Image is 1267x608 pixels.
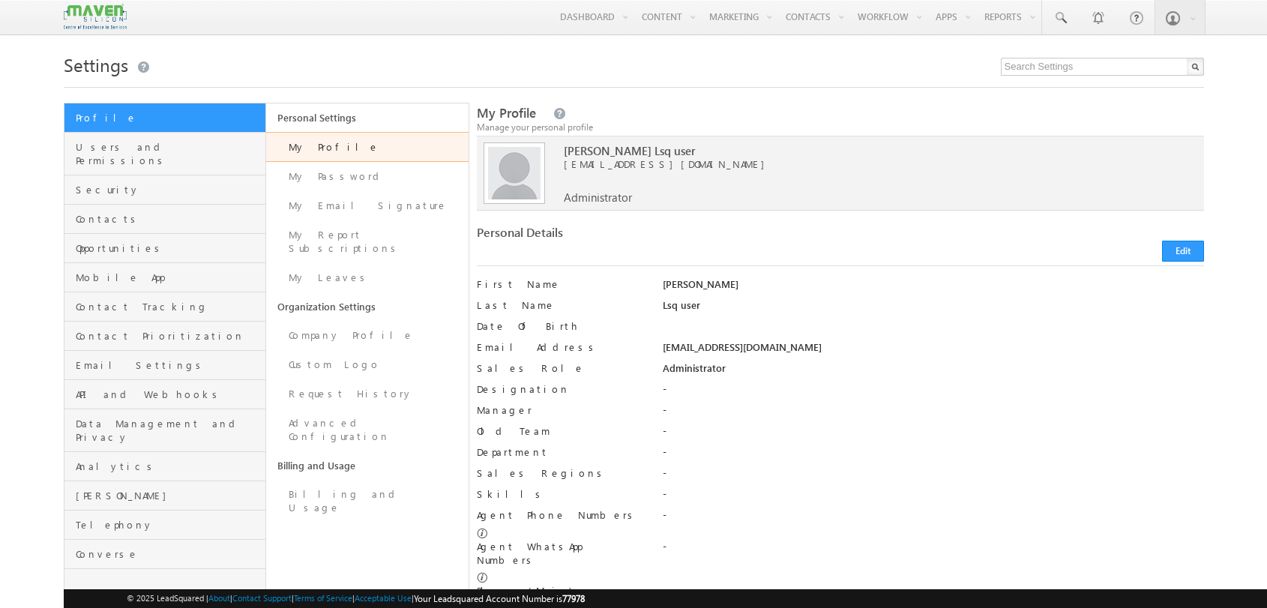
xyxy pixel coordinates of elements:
a: Opportunities [64,234,266,263]
div: Manage your personal profile [477,121,1204,134]
a: My Profile [266,132,469,162]
span: Telephony [76,518,262,532]
a: Billing and Usage [266,480,469,523]
div: Personal Details [477,226,831,247]
a: Telephony [64,511,266,540]
a: Security [64,175,266,205]
a: My Password [266,162,469,191]
a: Users and Permissions [64,133,266,175]
label: Sales Role [477,361,645,375]
a: My Email Signature [266,191,469,220]
a: My Leaves [266,263,469,292]
span: Administrator [564,190,632,204]
span: Opportunities [76,241,262,255]
div: - [663,540,1203,561]
a: Mobile App [64,263,266,292]
a: Contact Tracking [64,292,266,322]
span: [PERSON_NAME] [76,489,262,502]
label: Date Of Birth [477,319,645,333]
span: Contacts [76,212,262,226]
label: Agent WhatsApp Numbers [477,540,645,567]
div: Administrator [663,361,1203,382]
label: First Name [477,277,645,291]
span: Profile [76,111,262,124]
a: Company Profile [266,321,469,350]
span: [PERSON_NAME] Lsq user [564,144,1146,157]
span: Users and Permissions [76,140,262,167]
span: API and Webhooks [76,388,262,401]
label: Manager [477,403,645,417]
span: Mobile App [76,271,262,284]
img: Custom Logo [64,4,127,30]
span: Analytics [76,460,262,473]
span: Contact Prioritization [76,329,262,343]
div: Lsq user [663,298,1203,319]
div: - [663,424,1203,445]
input: Search Settings [1001,58,1204,76]
div: - [663,403,1203,424]
span: Converse [76,547,262,561]
a: Request History [266,379,469,409]
a: My Report Subscriptions [266,220,469,263]
div: - [663,508,1203,529]
div: [PERSON_NAME] [663,277,1203,298]
a: API and Webhooks [64,380,266,409]
label: Phone (Main) [477,584,645,598]
a: Advanced Configuration [266,409,469,451]
a: Contact Prioritization [64,322,266,351]
a: Billing and Usage [266,451,469,480]
a: Organization Settings [266,292,469,321]
a: [PERSON_NAME] [64,481,266,511]
label: Old Team [477,424,645,438]
a: Contacts [64,205,266,234]
div: - [663,584,1203,605]
span: Settings [64,52,128,76]
label: Sales Regions [477,466,645,480]
button: Edit [1162,241,1204,262]
span: 77978 [562,593,585,604]
a: Custom Logo [266,350,469,379]
a: Email Settings [64,351,266,380]
div: - [663,382,1203,403]
span: My Profile [477,104,536,121]
a: Analytics [64,452,266,481]
a: Profile [64,103,266,133]
div: - [663,487,1203,508]
span: Email Settings [76,358,262,372]
label: Agent Phone Numbers [477,508,638,522]
label: Email Address [477,340,645,354]
a: Terms of Service [294,593,352,603]
span: Data Management and Privacy [76,417,262,444]
span: [EMAIL_ADDRESS][DOMAIN_NAME] [564,157,1146,171]
label: Last Name [477,298,645,312]
a: Data Management and Privacy [64,409,266,452]
div: - [663,445,1203,466]
div: [EMAIL_ADDRESS][DOMAIN_NAME] [663,340,1203,361]
span: Contact Tracking [76,300,262,313]
a: Personal Settings [266,103,469,132]
a: Contact Support [232,593,292,603]
label: Skills [477,487,645,501]
a: About [208,593,230,603]
a: Acceptable Use [355,593,412,603]
label: Department [477,445,645,459]
label: Designation [477,382,645,396]
span: Your Leadsquared Account Number is [414,593,585,604]
span: © 2025 LeadSquared | | | | | [127,592,585,606]
span: Security [76,183,262,196]
a: Converse [64,540,266,569]
div: - [663,466,1203,487]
